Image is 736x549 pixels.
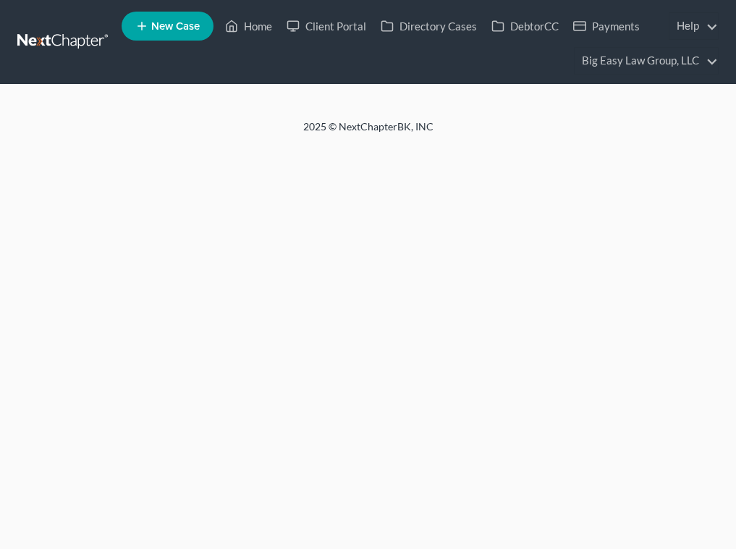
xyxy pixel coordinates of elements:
a: Directory Cases [373,13,484,39]
a: Home [218,13,279,39]
a: Big Easy Law Group, LLC [575,48,718,74]
div: 2025 © NextChapterBK, INC [21,120,716,146]
new-legal-case-button: New Case [122,12,213,41]
a: Help [669,13,718,39]
a: Client Portal [279,13,373,39]
a: DebtorCC [484,13,566,39]
a: Payments [566,13,647,39]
